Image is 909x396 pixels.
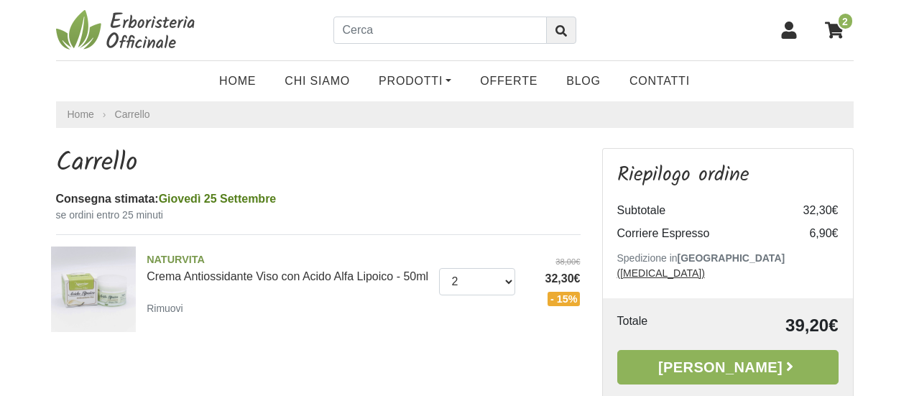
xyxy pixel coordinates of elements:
small: Rimuovi [147,303,183,314]
a: Carrello [115,109,150,120]
a: OFFERTE [466,67,552,96]
a: NATURVITACrema Antiossidante Viso con Acido Alfa Lipoico - 50ml [147,252,428,282]
img: Crema Antiossidante Viso con Acido Alfa Lipoico - 50ml [51,247,137,332]
span: NATURVITA [147,252,428,268]
span: 32,30€ [526,270,581,287]
h3: Riepilogo ordine [617,163,839,188]
a: Prodotti [364,67,466,96]
a: Chi Siamo [270,67,364,96]
nav: breadcrumb [56,101,854,128]
td: Totale [617,313,698,339]
a: Home [205,67,270,96]
a: ([MEDICAL_DATA]) [617,267,705,279]
a: [PERSON_NAME] [617,350,839,385]
a: 2 [818,12,854,48]
td: 32,30€ [781,199,839,222]
small: se ordini entro 25 minuti [56,208,581,223]
input: Cerca [333,17,547,44]
td: Subtotale [617,199,781,222]
img: Erboristeria Officinale [56,9,200,52]
a: Blog [552,67,615,96]
span: 2 [837,12,854,30]
div: Consegna stimata: [56,190,581,208]
h1: Carrello [56,148,581,179]
a: Home [68,107,94,122]
p: Spedizione in [617,251,839,281]
a: Rimuovi [147,299,189,317]
del: 38,00€ [526,256,581,268]
span: Giovedì 25 Settembre [159,193,277,205]
td: 6,90€ [781,222,839,245]
a: Contatti [615,67,704,96]
b: [GEOGRAPHIC_DATA] [678,252,785,264]
td: Corriere Espresso [617,222,781,245]
td: 39,20€ [698,313,839,339]
span: - 15% [548,292,581,306]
